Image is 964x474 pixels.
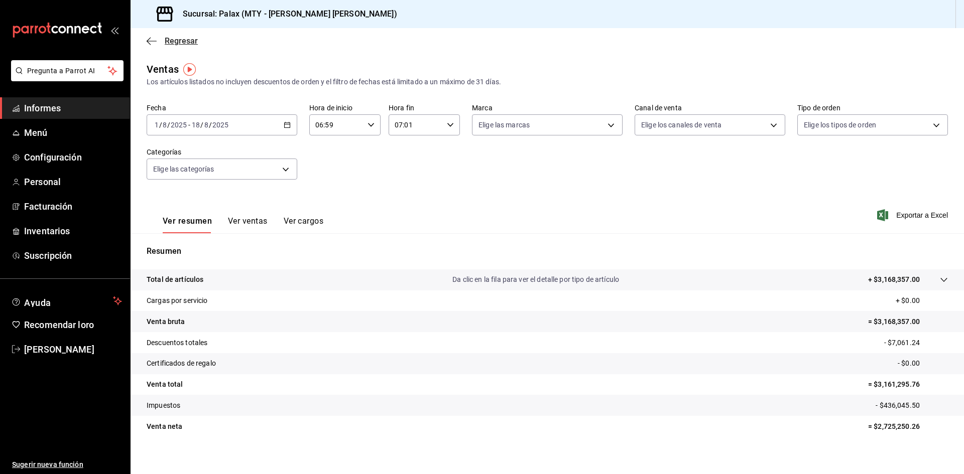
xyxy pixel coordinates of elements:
font: Elige los canales de venta [641,121,721,129]
font: Descuentos totales [147,339,207,347]
font: Menú [24,127,48,138]
font: / [209,121,212,129]
font: Recomendar loro [24,320,94,330]
font: Ver resumen [163,216,212,226]
font: Marca [472,104,493,112]
input: -- [204,121,209,129]
font: Informes [24,103,61,113]
font: Venta total [147,380,183,388]
font: / [167,121,170,129]
font: = $2,725,250.26 [868,422,920,430]
font: + $0.00 [896,296,920,304]
font: Exportar a Excel [896,211,948,219]
font: Categorías [147,148,181,156]
input: ---- [170,121,187,129]
font: = $3,168,357.00 [868,318,920,326]
font: Sugerir nueva función [12,460,83,468]
font: Canal de venta [635,104,682,112]
input: -- [154,121,159,129]
font: Suscripción [24,250,72,261]
font: Cargas por servicio [147,296,208,304]
font: Elige los tipos de orden [804,121,876,129]
font: Da clic en la fila para ver el detalle por tipo de artículo [452,275,619,283]
font: / [159,121,162,129]
font: = $3,161,295.76 [868,380,920,388]
input: ---- [212,121,229,129]
font: Configuración [24,152,82,163]
font: Sucursal: Palax (MTY - [PERSON_NAME] [PERSON_NAME]) [183,9,397,19]
font: Resumen [147,246,181,256]
font: Personal [24,177,61,187]
button: Pregunta a Parrot AI [11,60,124,81]
div: pestañas de navegación [163,216,323,233]
font: Los artículos listados no incluyen descuentos de orden y el filtro de fechas está limitado a un m... [147,78,501,86]
font: + $3,168,357.00 [868,275,920,283]
font: Total de artículos [147,275,203,283]
button: Regresar [147,36,198,46]
font: Ver cargos [284,216,324,226]
font: Ventas [147,63,179,75]
font: Venta neta [147,422,182,430]
font: - $0.00 [898,359,920,367]
font: Hora fin [389,104,414,112]
input: -- [191,121,200,129]
font: Hora de inicio [309,104,352,112]
font: Ayuda [24,297,51,308]
font: Inventarios [24,226,70,236]
font: Impuestos [147,401,180,409]
font: [PERSON_NAME] [24,344,94,355]
font: - $7,061.24 [884,339,920,347]
button: Exportar a Excel [879,209,948,221]
font: Elige las categorías [153,165,214,173]
font: Facturación [24,201,72,212]
button: abrir_cajón_menú [110,26,118,34]
font: Regresar [165,36,198,46]
font: - [188,121,190,129]
font: Fecha [147,104,166,112]
font: Venta bruta [147,318,185,326]
font: Ver ventas [228,216,268,226]
img: Marcador de información sobre herramientas [183,63,196,76]
font: / [200,121,203,129]
a: Pregunta a Parrot AI [7,73,124,83]
font: Elige las marcas [478,121,530,129]
font: Certificados de regalo [147,359,216,367]
font: Pregunta a Parrot AI [27,67,95,75]
input: -- [162,121,167,129]
font: Tipo de orden [797,104,840,112]
font: - $436,045.50 [876,401,920,409]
